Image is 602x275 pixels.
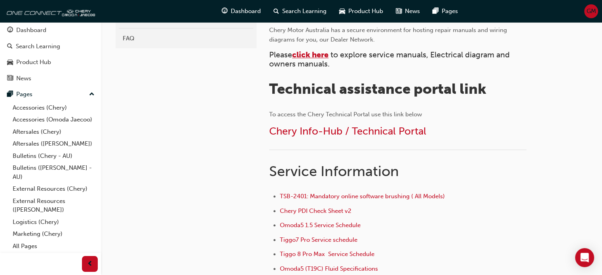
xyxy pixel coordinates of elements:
a: guage-iconDashboard [215,3,267,19]
a: Bulletins ([PERSON_NAME] - AU) [9,162,98,183]
a: Chery Info-Hub / Technical Portal [269,125,426,137]
div: FAQ [123,34,249,43]
a: Dashboard [3,23,98,38]
a: news-iconNews [389,3,426,19]
a: Logistics (Chery) [9,216,98,228]
a: search-iconSearch Learning [267,3,333,19]
span: To access the Chery Technical Portal use this link below [269,111,422,118]
span: Please [269,50,292,59]
div: Product Hub [16,58,51,67]
div: Pages [16,90,32,99]
div: Open Intercom Messenger [575,248,594,267]
span: up-icon [89,89,95,100]
a: Search Learning [3,39,98,54]
a: External Resources (Chery) [9,183,98,195]
a: Aftersales (Chery) [9,126,98,138]
button: Pages [3,87,98,102]
a: External Resources ([PERSON_NAME]) [9,195,98,216]
span: car-icon [339,6,345,16]
span: news-icon [396,6,402,16]
a: TSB-2401: Mandatory online software brushing ( All Models) [280,193,445,200]
button: GM [584,4,598,18]
span: to explore service manuals, Electrical diagram and owners manuals. [269,50,512,68]
span: GM [587,7,596,16]
img: oneconnect [4,3,95,19]
div: News [16,74,31,83]
button: DashboardSearch LearningProduct HubNews [3,21,98,87]
a: Chery PDI Check Sheet v2 [280,207,351,214]
a: Marketing (Chery) [9,228,98,240]
span: prev-icon [87,259,93,269]
a: Tiggo 8 Pro Max Service Schedule [280,250,374,258]
span: pages-icon [433,6,439,16]
a: Bulletins (Chery - AU) [9,150,98,162]
span: search-icon [273,6,279,16]
a: News [3,71,98,86]
span: news-icon [7,75,13,82]
a: pages-iconPages [426,3,464,19]
span: car-icon [7,59,13,66]
span: Technical assistance portal link [269,80,486,97]
span: Dashboard [231,7,261,16]
a: Product Hub [3,55,98,70]
div: Dashboard [16,26,46,35]
span: pages-icon [7,91,13,98]
span: guage-icon [7,27,13,34]
a: Accessories (Omoda Jaecoo) [9,114,98,126]
span: Service Information [269,163,399,180]
span: guage-icon [222,6,228,16]
span: Chery Motor Australia has a secure environment for hosting repair manuals and wiring diagrams for... [269,27,509,43]
a: Aftersales ([PERSON_NAME]) [9,138,98,150]
a: Omoda5 (T19C) Fluid Specifications [280,265,378,272]
a: Omoda5 1.5 Service Schedule [280,222,361,229]
a: car-iconProduct Hub [333,3,389,19]
a: FAQ [119,32,253,46]
span: Product Hub [348,7,383,16]
a: All Pages [9,240,98,252]
span: News [405,7,420,16]
a: Tiggo7 Pro Service schedule [280,236,357,243]
a: click here [292,50,329,59]
div: Search Learning [16,42,60,51]
span: Search Learning [282,7,327,16]
span: Pages [442,7,458,16]
a: Accessories (Chery) [9,102,98,114]
span: search-icon [7,43,13,50]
